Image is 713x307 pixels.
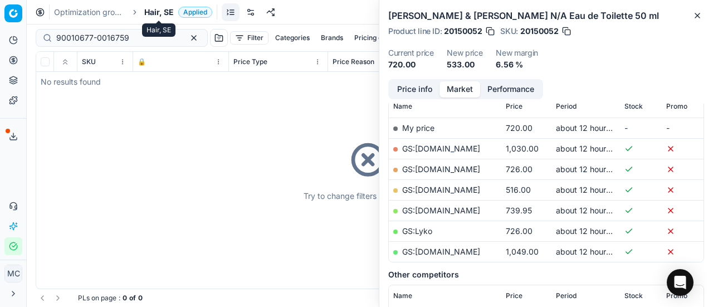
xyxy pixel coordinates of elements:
a: GS:Lyko [402,226,432,236]
span: Price [506,291,522,300]
span: 516.00 [506,185,531,194]
a: GS:[DOMAIN_NAME] [402,144,480,153]
span: about 12 hours ago [556,185,626,194]
strong: of [129,294,136,303]
span: Promo [666,291,687,300]
button: Price info [390,81,439,98]
h2: [PERSON_NAME] & [PERSON_NAME] N/A Eau de Toilette 50 ml [388,9,704,22]
button: Brands [316,31,348,45]
button: Categories [271,31,314,45]
span: SKU [82,57,96,66]
nav: breadcrumb [54,7,212,18]
button: Market [439,81,480,98]
span: 🔒 [138,57,146,66]
span: MC [5,265,22,282]
span: about 12 hours ago [556,164,626,174]
dd: 6.56 % [496,59,538,70]
a: GS:[DOMAIN_NAME] [402,185,480,194]
span: Name [393,291,412,300]
span: 20150052 [444,26,482,37]
td: - [620,118,662,138]
span: 726.00 [506,226,533,236]
button: MC [4,265,22,282]
div: Hair, SE [142,23,175,37]
button: Expand all [58,55,72,69]
div: : [78,294,143,303]
div: Open Intercom Messenger [667,269,694,296]
span: SKU : [500,27,518,35]
span: Hair, SE [144,7,174,18]
span: Name [393,102,412,111]
span: Price Type [233,57,267,66]
span: Product line ID : [388,27,442,35]
span: about 12 hours ago [556,226,626,236]
div: Try to change filters or search query [304,191,436,202]
span: Price Reason [333,57,374,66]
span: Period [556,102,577,111]
span: about 12 hours ago [556,123,626,133]
button: Go to next page [51,291,65,305]
dd: 720.00 [388,59,433,70]
a: GS:[DOMAIN_NAME] [402,206,480,215]
strong: 0 [138,294,143,303]
span: My price [402,123,434,133]
span: Stock [624,291,643,300]
span: PLs on page [78,294,116,303]
span: Period [556,291,577,300]
a: Optimization groups [54,7,125,18]
a: GS:[DOMAIN_NAME] [402,247,480,256]
span: 1,030.00 [506,144,539,153]
span: 726.00 [506,164,533,174]
span: 720.00 [506,123,533,133]
span: about 12 hours ago [556,247,626,256]
dt: New margin [496,49,538,57]
span: Promo [666,102,687,111]
span: 1,049.00 [506,247,539,256]
dd: 533.00 [447,59,482,70]
h5: Other competitors [388,269,704,280]
span: 20150052 [520,26,559,37]
button: Go to previous page [36,291,49,305]
dt: New price [447,49,482,57]
span: Hair, SEApplied [144,7,212,18]
span: 739.95 [506,206,532,215]
span: about 12 hours ago [556,206,626,215]
nav: pagination [36,291,65,305]
button: Performance [480,81,541,98]
td: - [662,118,704,138]
span: Price [506,102,522,111]
input: Search by SKU or title [56,32,178,43]
strong: 0 [123,294,127,303]
span: about 12 hours ago [556,144,626,153]
span: Applied [178,7,212,18]
button: Pricing campaign [350,31,414,45]
dt: Current price [388,49,433,57]
span: Stock [624,102,643,111]
button: Filter [230,31,268,45]
a: GS:[DOMAIN_NAME] [402,164,480,174]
